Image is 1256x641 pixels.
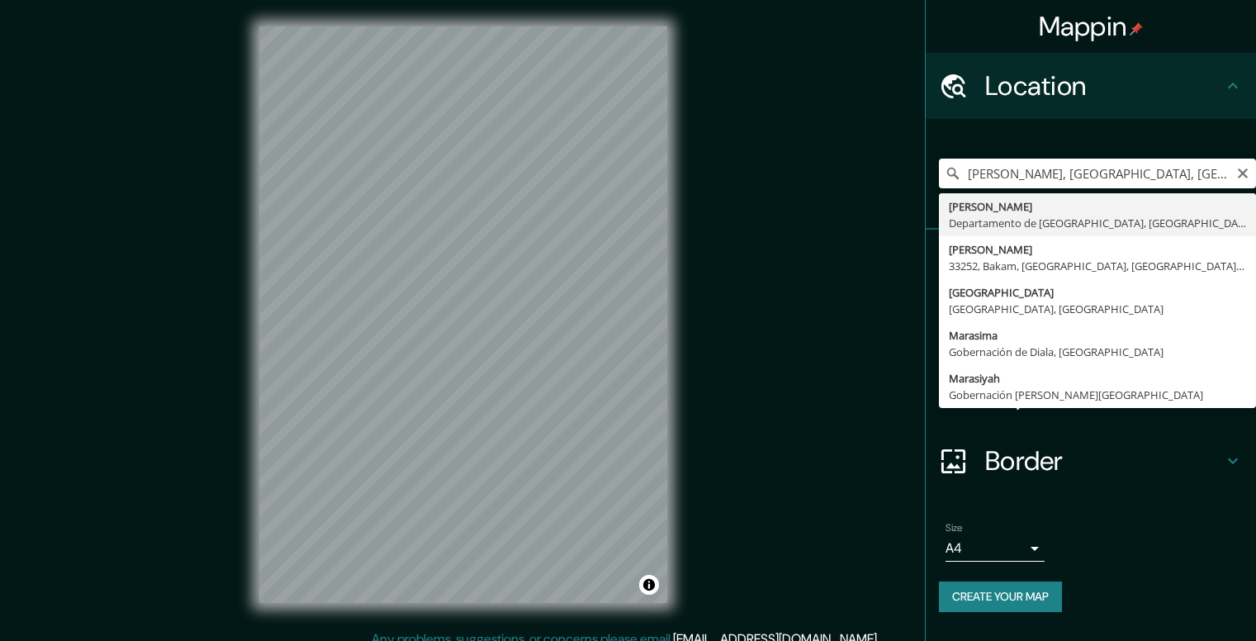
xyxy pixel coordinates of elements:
div: [GEOGRAPHIC_DATA] [949,284,1246,301]
div: [GEOGRAPHIC_DATA], [GEOGRAPHIC_DATA] [949,301,1246,317]
button: Toggle attribution [639,575,659,595]
div: Location [926,53,1256,119]
div: A4 [946,535,1045,562]
h4: Layout [985,378,1223,411]
div: 33252, Bakam, [GEOGRAPHIC_DATA], [GEOGRAPHIC_DATA], [GEOGRAPHIC_DATA] [949,258,1246,274]
button: Clear [1236,164,1249,180]
div: [PERSON_NAME] [949,198,1246,215]
canvas: Map [259,26,667,603]
img: pin-icon.png [1130,22,1143,36]
div: Gobernación de Diala, [GEOGRAPHIC_DATA] [949,344,1246,360]
div: Marasiyah [949,370,1246,387]
div: Layout [926,362,1256,428]
h4: Mappin [1039,10,1144,43]
div: Border [926,428,1256,494]
div: Departamento de [GEOGRAPHIC_DATA], [GEOGRAPHIC_DATA] [949,215,1246,231]
div: Gobernación [PERSON_NAME][GEOGRAPHIC_DATA] [949,387,1246,403]
div: [PERSON_NAME] [949,241,1246,258]
h4: Location [985,69,1223,102]
div: Pins [926,230,1256,296]
input: Pick your city or area [939,159,1256,188]
h4: Border [985,444,1223,477]
button: Create your map [939,582,1062,612]
div: Marasima [949,327,1246,344]
div: Style [926,296,1256,362]
iframe: Help widget launcher [1109,577,1238,623]
label: Size [946,521,963,535]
